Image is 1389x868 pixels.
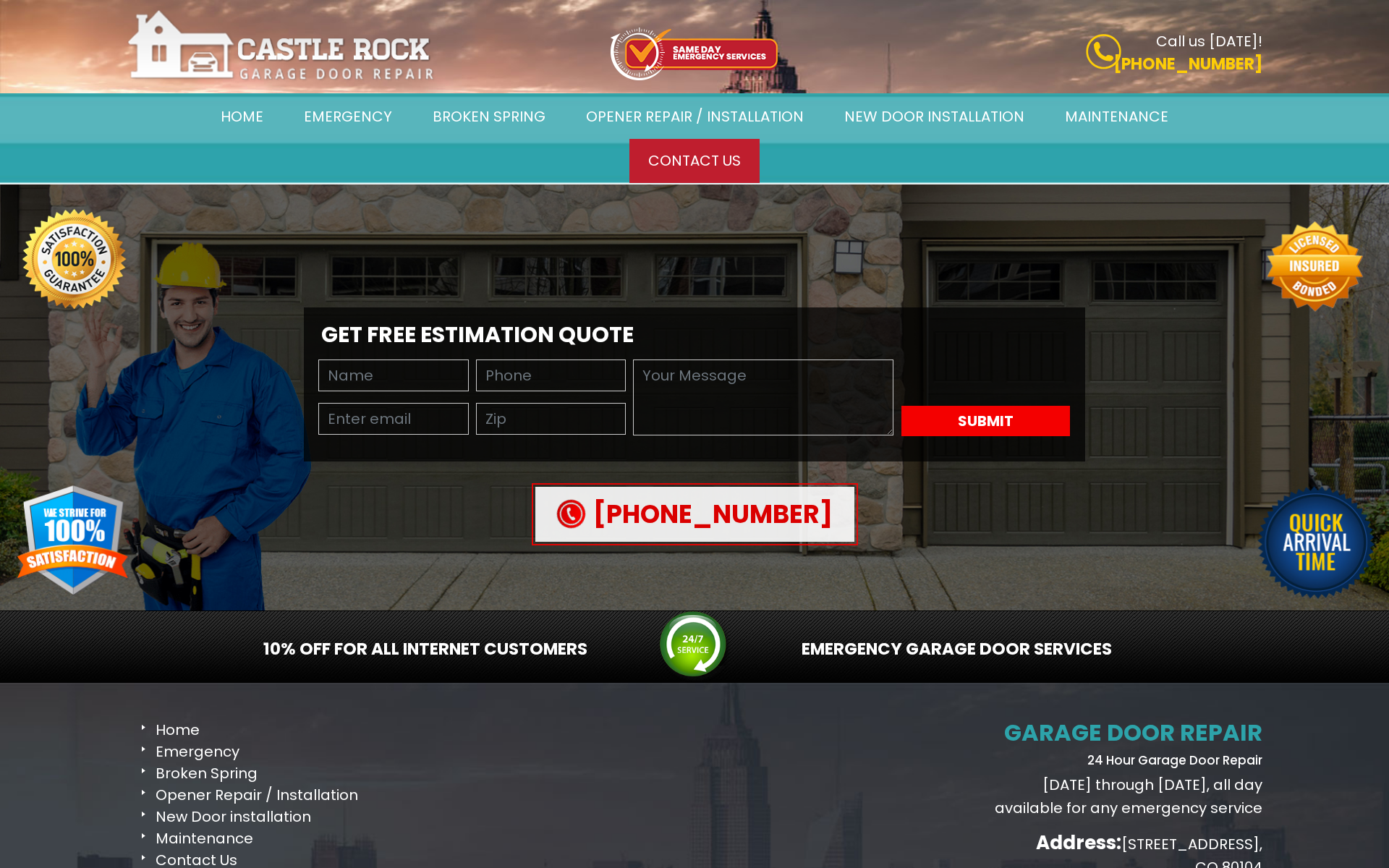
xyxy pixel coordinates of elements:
iframe: reCAPTCHA [901,359,1071,403]
a: Home [156,720,200,740]
a: Emergency [156,741,239,762]
img: srv.png [658,610,731,683]
a: New door installation [825,95,1043,139]
button: Submit [901,406,1070,436]
h2: Get Free Estimation Quote [311,322,1078,348]
h5: 24 Hour Garage Door Repair [995,753,1262,767]
a: Emergency [285,95,411,139]
input: Enter email [318,403,469,435]
input: Zip [476,403,626,435]
img: Castle-rock.png [127,9,436,82]
img: icon-top.png [611,27,778,80]
h2: 10% OFF For All Internet Customers [127,639,587,660]
a: Contact Us [629,139,760,183]
a: New Door installation [156,807,311,827]
p: [DATE] through [DATE], all day available for any emergency service [995,773,1262,820]
h2: Emergency Garage Door services [802,639,1262,660]
a: Home [202,95,282,139]
a: Maintenance [1046,95,1187,139]
input: Phone [476,359,626,391]
a: Opener Repair / Installation [156,785,358,805]
a: Call us [DATE]! [PHONE_NUMBER] [899,34,1262,76]
b: Call us [DATE]! [1156,31,1262,51]
a: Opener Repair / Installation [567,95,823,139]
h4: Garage door repair [995,719,1262,746]
a: Broken Spring [414,95,564,139]
a: Maintenance [156,828,253,848]
a: Broken Spring [156,763,258,783]
strong: Address: [1036,830,1121,856]
img: call.png [553,495,589,532]
p: [PHONE_NUMBER] [899,52,1262,76]
a: [PHONE_NUMBER] [535,487,854,542]
input: Name [318,359,469,391]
